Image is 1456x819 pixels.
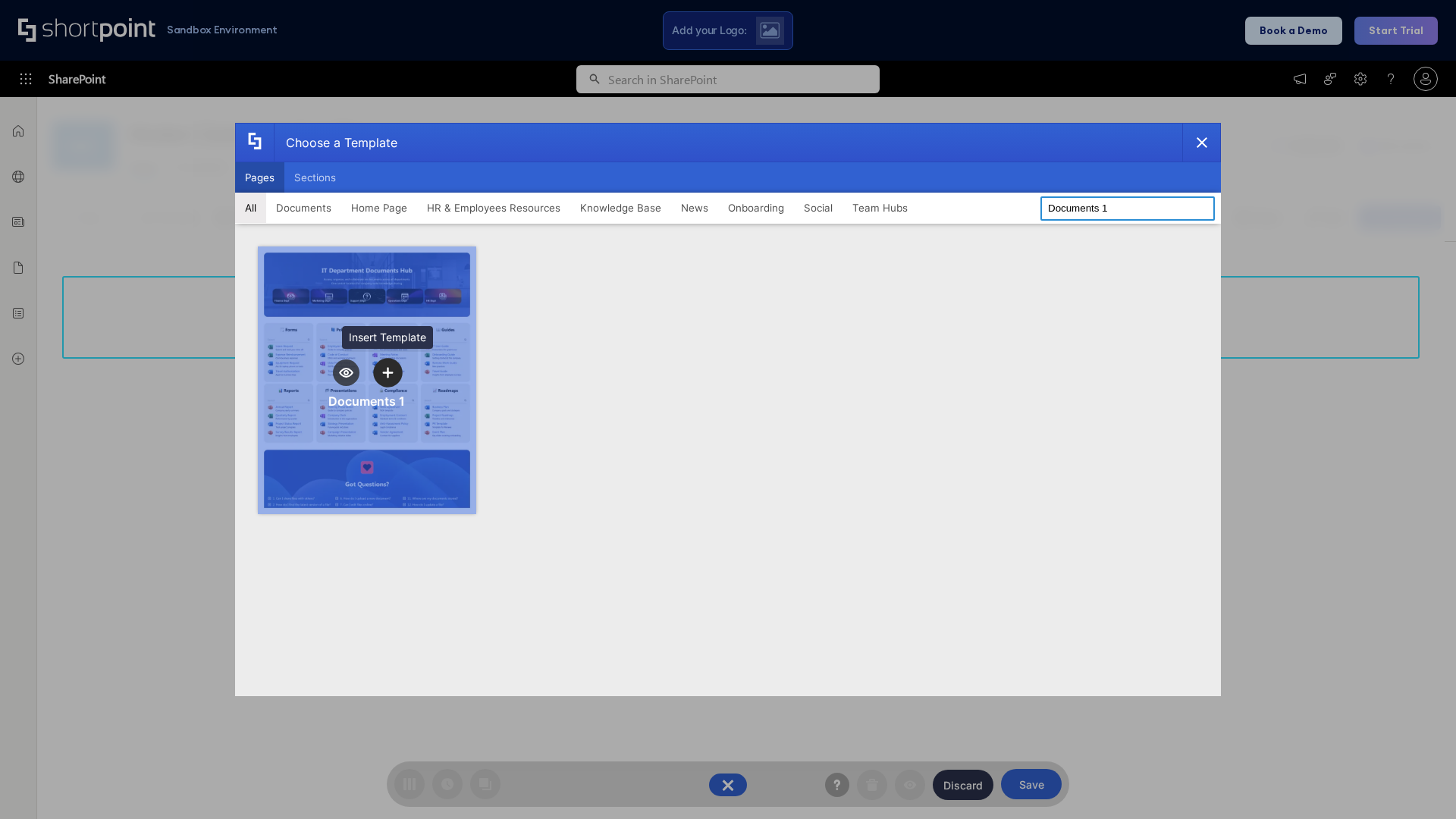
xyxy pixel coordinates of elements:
div: template selector [235,123,1221,696]
div: Documents 1 [328,394,405,409]
button: Sections [284,162,346,193]
button: Social [794,193,843,223]
button: Knowledge Base [570,193,671,223]
button: All [235,193,266,223]
input: Search [1040,196,1215,221]
button: HR & Employees Resources [417,193,570,223]
button: Team Hubs [843,193,918,223]
div: Choose a Template [274,124,397,162]
iframe: Chat Widget [1380,746,1456,819]
button: Onboarding [718,193,794,223]
button: Pages [235,162,284,193]
button: Home Page [341,193,417,223]
button: News [671,193,718,223]
button: Documents [266,193,341,223]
